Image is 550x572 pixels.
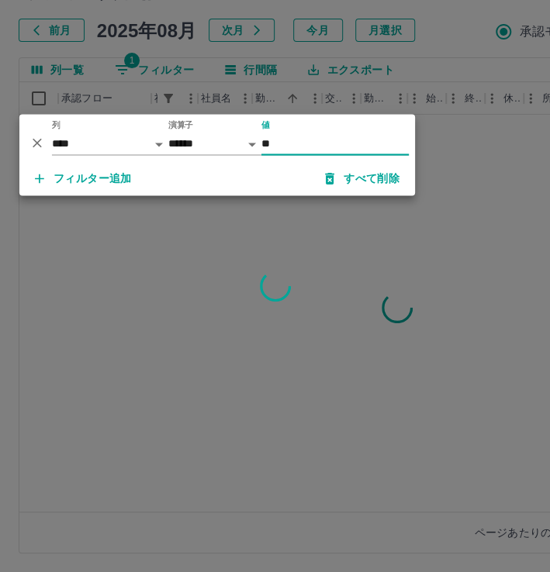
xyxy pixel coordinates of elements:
[168,119,193,131] label: 演算子
[261,119,270,131] label: 値
[52,119,61,131] label: 列
[26,131,49,154] button: 削除
[22,164,144,192] button: フィルター追加
[313,164,412,192] button: すべて削除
